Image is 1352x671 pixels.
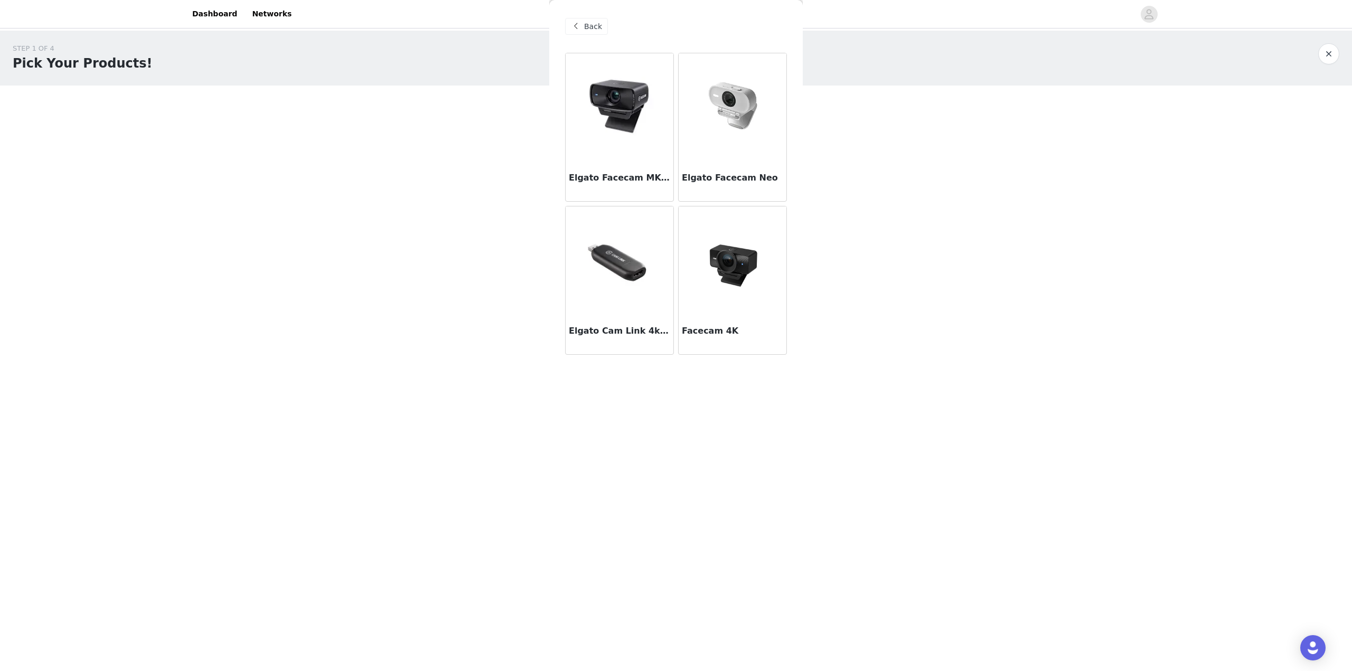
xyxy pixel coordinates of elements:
div: Open Intercom Messenger [1300,635,1326,660]
h3: Facecam 4K [682,325,783,337]
img: Elgato Cam Link 4k HDMI Camera Connector [566,222,673,297]
div: STEP 1 OF 4 [13,43,152,54]
img: Elgato Facecam Neo [679,69,786,144]
h3: Elgato Facecam MK.2 [569,172,670,184]
div: avatar [1144,6,1154,23]
h3: Elgato Cam Link 4k HDMI Camera Connector [569,325,670,337]
h3: Elgato Facecam Neo [682,172,783,184]
a: Dashboard [186,2,243,26]
span: Back [584,21,602,32]
h1: Pick Your Products! [13,54,152,73]
img: Facecam 4K [680,206,785,312]
img: Elgato Facecam MK.2 [566,69,673,144]
a: Networks [246,2,298,26]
